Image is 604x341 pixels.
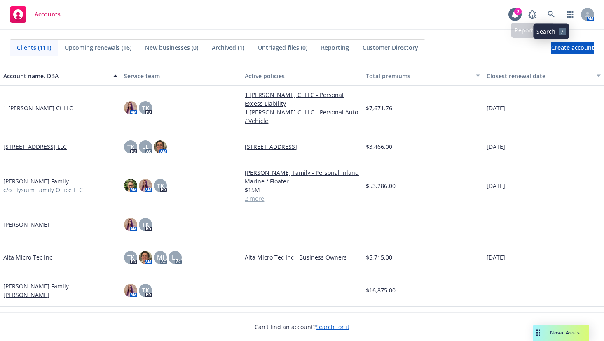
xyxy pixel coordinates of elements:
span: TK [142,104,149,112]
img: photo [154,140,167,153]
div: Account name, DBA [3,72,108,80]
a: 1 [PERSON_NAME] Ct LLC - Personal Excess Liability [245,90,359,108]
span: [DATE] [487,253,505,262]
span: MJ [157,253,164,262]
span: $53,286.00 [366,181,396,190]
a: Report a Bug [524,6,541,23]
span: $3,466.00 [366,142,392,151]
a: 1 [PERSON_NAME] Ct LLC - Personal Auto / Vehicle [245,108,359,125]
img: photo [124,101,137,114]
a: Alta Micro Tec Inc - Business Owners [245,253,359,262]
span: Accounts [35,11,61,18]
a: Create account [551,42,594,54]
span: $7,671.76 [366,104,392,112]
a: $15M [245,186,359,194]
span: - [366,220,368,229]
span: [DATE] [487,181,505,190]
span: LL [142,142,149,151]
img: photo [139,251,152,264]
span: TK [127,253,134,262]
span: Reporting [321,43,349,52]
a: [STREET_ADDRESS] [245,142,359,151]
span: TK [142,286,149,295]
span: Upcoming renewals (16) [65,43,131,52]
span: - [487,220,489,229]
img: photo [124,284,137,297]
a: 2 more [245,194,359,203]
span: Untriaged files (0) [258,43,307,52]
span: [DATE] [487,104,505,112]
span: Can't find an account? [255,322,349,331]
div: Service team [124,72,238,80]
a: Search for it [316,323,349,331]
span: $5,715.00 [366,253,392,262]
span: TK [142,220,149,229]
span: [DATE] [487,142,505,151]
button: Service team [121,66,241,86]
div: 2 [514,6,522,14]
div: Active policies [245,72,359,80]
a: [PERSON_NAME] Family [3,177,69,186]
div: Total premiums [366,72,471,80]
img: photo [124,218,137,231]
a: Alta Micro Tec Inc [3,253,52,262]
button: Active policies [241,66,362,86]
span: TK [157,181,164,190]
a: Switch app [562,6,578,23]
span: TK [127,142,134,151]
a: Accounts [7,3,64,26]
a: [PERSON_NAME] Family - [PERSON_NAME] - Personal Umbrella [245,312,359,329]
span: Clients (111) [17,43,51,52]
img: photo [124,179,137,192]
button: Total premiums [363,66,483,86]
span: LL [172,253,178,262]
span: Archived (1) [212,43,244,52]
a: [PERSON_NAME] [3,220,49,229]
a: [PERSON_NAME] Family - [PERSON_NAME] [3,282,117,299]
button: Nova Assist [533,325,589,341]
span: c/o Elysium Family Office LLC [3,186,83,194]
span: Customer Directory [363,43,418,52]
span: Create account [551,40,594,56]
a: 1 [PERSON_NAME] Ct LLC [3,104,73,112]
span: $16,875.00 [366,286,396,295]
span: - [487,286,489,295]
button: Closest renewal date [483,66,604,86]
a: [STREET_ADDRESS] LLC [3,142,67,151]
span: Nova Assist [550,329,583,336]
img: photo [139,179,152,192]
span: New businesses (0) [145,43,198,52]
div: Closest renewal date [487,72,592,80]
a: [PERSON_NAME] Family - Personal Inland Marine / Floater [245,168,359,186]
div: Drag to move [533,325,543,341]
span: - [245,220,247,229]
span: - [245,286,247,295]
a: Search [543,6,560,23]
